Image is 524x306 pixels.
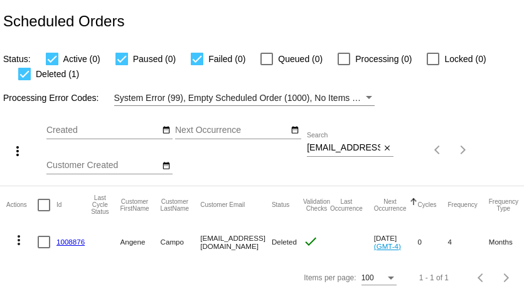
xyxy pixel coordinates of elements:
span: Paused (0) [133,51,176,66]
input: Search [307,143,380,153]
button: Previous page [469,265,494,290]
button: Next page [451,137,476,162]
span: Locked (0) [444,51,486,66]
button: Change sorting for LastProcessingCycleId [91,194,109,215]
mat-icon: more_vert [10,144,25,159]
span: Deleted [272,238,297,246]
mat-icon: date_range [291,125,299,135]
mat-icon: date_range [162,125,171,135]
mat-icon: more_vert [11,233,26,248]
button: Change sorting for Cycles [417,201,436,209]
div: Items per page: [304,273,356,282]
a: 1008876 [56,238,85,246]
mat-cell: [DATE] [374,224,418,260]
span: Active (0) [63,51,100,66]
span: Processing (0) [355,51,412,66]
button: Change sorting for FrequencyType [489,198,518,212]
button: Change sorting for LastOccurrenceUtc [330,198,363,212]
button: Next page [494,265,519,290]
button: Previous page [425,137,451,162]
button: Change sorting for CustomerEmail [200,201,245,209]
button: Change sorting for Id [56,201,61,209]
mat-icon: close [383,144,392,154]
input: Customer Created [46,161,159,171]
mat-header-cell: Validation Checks [303,186,330,224]
input: Next Occurrence [175,125,288,135]
mat-cell: 0 [417,224,447,260]
mat-cell: [EMAIL_ADDRESS][DOMAIN_NAME] [200,224,272,260]
span: 100 [361,273,374,282]
mat-icon: check [303,234,318,249]
mat-select: Items per page: [361,274,397,283]
mat-cell: Campo [161,224,201,260]
button: Change sorting for Frequency [447,201,477,209]
div: 1 - 1 of 1 [419,273,449,282]
a: (GMT-4) [374,242,401,250]
span: Processing Error Codes: [3,93,99,103]
input: Created [46,125,159,135]
mat-select: Filter by Processing Error Codes [114,90,375,106]
button: Change sorting for CustomerLastName [161,198,190,212]
button: Change sorting for Status [272,201,289,209]
span: Queued (0) [278,51,323,66]
button: Change sorting for CustomerFirstName [120,198,149,212]
span: Status: [3,54,31,64]
button: Change sorting for NextOccurrenceUtc [374,198,407,212]
mat-cell: Angene [120,224,160,260]
mat-icon: date_range [162,161,171,171]
span: Deleted (1) [36,66,79,82]
span: Failed (0) [208,51,245,66]
mat-header-cell: Actions [6,186,38,224]
h2: Scheduled Orders [3,13,124,30]
button: Clear [380,142,393,155]
mat-cell: 4 [447,224,488,260]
